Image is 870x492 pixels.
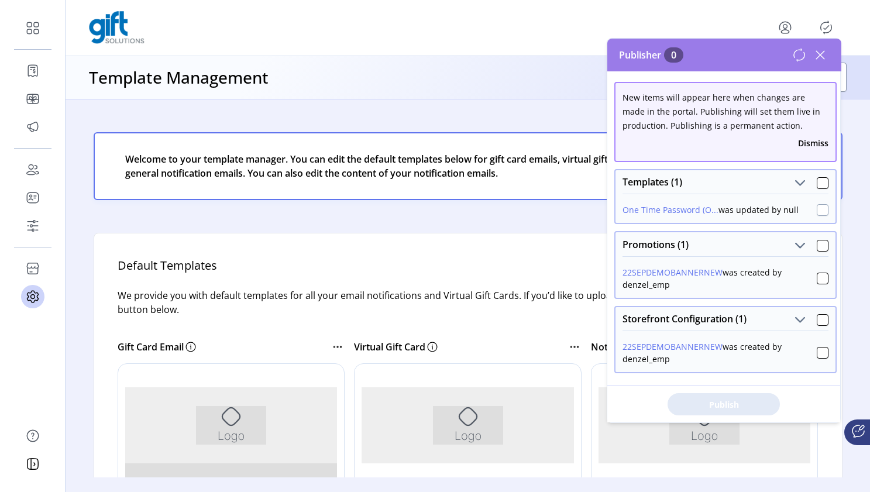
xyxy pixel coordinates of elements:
button: 22SEPDEMOBANNERNEW [623,340,723,353]
div: {{cardart:250x150}} [9,242,342,254]
div: {{cardart:293x175}} [9,135,342,147]
sup: ® [274,162,286,180]
p: Type main email headline here [80,240,271,296]
span: Promotions (1) [623,240,689,249]
span: Storefront Configuration (1) [623,314,747,324]
div: Post-button message will appear here. [9,215,192,271]
div: was updated by null [623,204,799,216]
img: logo [89,11,145,44]
p: Gift Card Email [118,340,184,354]
p: Type main VGC headline here [81,99,270,144]
div: ${{Current_Balance}} [9,229,342,242]
h4: Default Templates [118,257,819,288]
div: was created by denzel_emp [623,340,817,365]
button: 22SEPDEMOBANNERNEW [623,266,723,278]
button: Templates (1) [792,175,808,191]
h3: Template Management [89,65,269,90]
button: menu [776,18,795,37]
div: Notification message will appear here. [9,149,191,184]
div: was created by denzel_emp [623,266,817,291]
button: One Time Password (O... [623,204,718,216]
span: New items will appear here when changes are made in the portal. Publishing will set them live in ... [623,92,820,131]
p: Virtual Gift Card [354,340,425,354]
p: Notification Email [591,340,670,354]
p: We provide you with default templates for all your email notifications and Virtual Gift Cards. If... [118,288,819,331]
button: Promotions (1) [792,237,808,253]
span: Publisher [619,48,683,62]
h1: Here's your [PERSON_NAME] Gift Card [9,160,342,216]
button: Publisher Panel [817,18,835,37]
span: Templates (1) [623,177,682,187]
span: Welcome to your template manager. You can edit the default templates below for gift card emails, ... [125,152,689,180]
span: 0 [664,47,683,63]
button: Storefront Configuration (1) [792,312,808,328]
body: Rich Text Area. Press ALT-0 for help. [9,9,342,408]
div: Notification headline will appear here. [9,85,266,149]
div: Button text [100,184,251,215]
img: 012_Lang_EN.png [9,9,214,118]
button: Dismiss [798,137,828,149]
